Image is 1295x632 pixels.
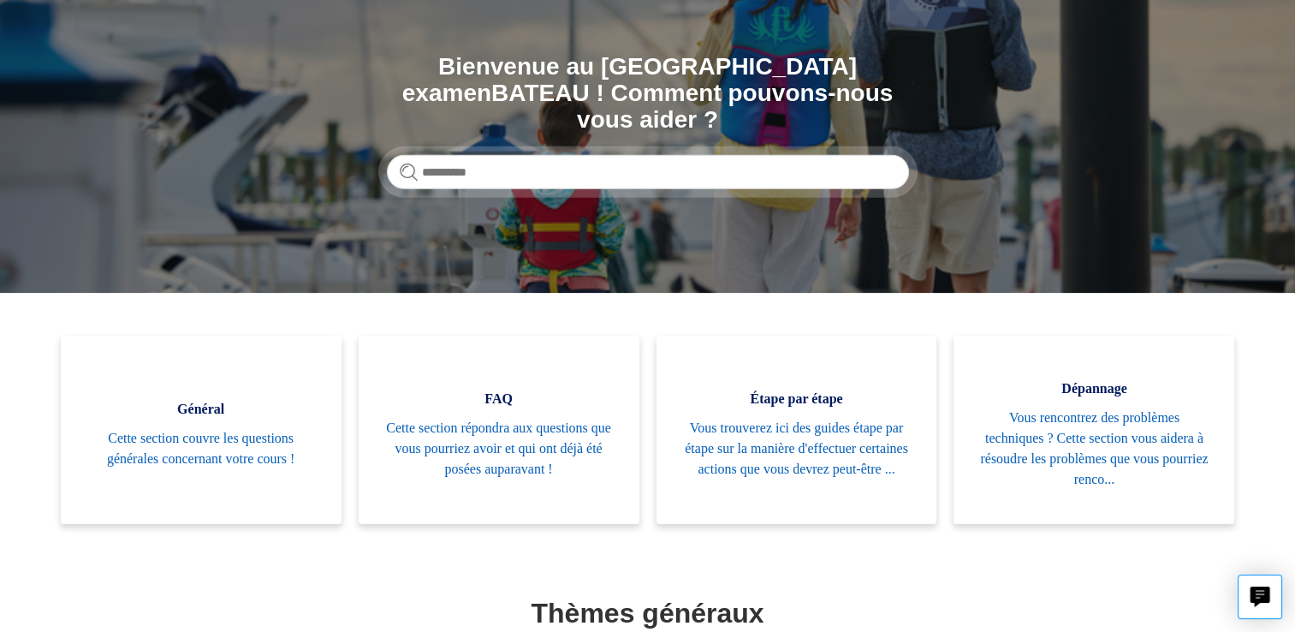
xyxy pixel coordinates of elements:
span: Dépannage [979,379,1209,399]
a: Étape par étape Vous trouverez ici des guides étape par étape sur la manière d'effectuer certaine... [656,336,937,524]
span: Vous rencontrez des problèmes techniques ? Cette section vous aidera à résoudre les problèmes que... [979,408,1209,490]
span: Cette section répondra aux questions que vous pourriez avoir et qui ont déjà été posées auparavant ! [384,418,614,480]
input: Rechercher [387,155,909,189]
a: Dépannage Vous rencontrez des problèmes techniques ? Cette section vous aidera à résoudre les pro... [953,336,1234,524]
a: FAQ Cette section répondra aux questions que vous pourriez avoir et qui ont déjà été posées aupar... [359,336,639,524]
span: Vous trouverez ici des guides étape par étape sur la manière d'effectuer certaines actions que vo... [682,418,912,480]
span: Étape par étape [682,389,912,409]
button: Chat en direct [1238,575,1282,619]
span: FAQ [384,389,614,409]
span: Cette section couvre les questions générales concernant votre cours ! [86,428,316,469]
span: Général [86,399,316,420]
h1: Bienvenue au [GEOGRAPHIC_DATA] examenBATEAU ! Comment pouvons-nous vous aider ? [387,54,909,133]
a: Général Cette section couvre les questions générales concernant votre cours ! [61,336,342,524]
